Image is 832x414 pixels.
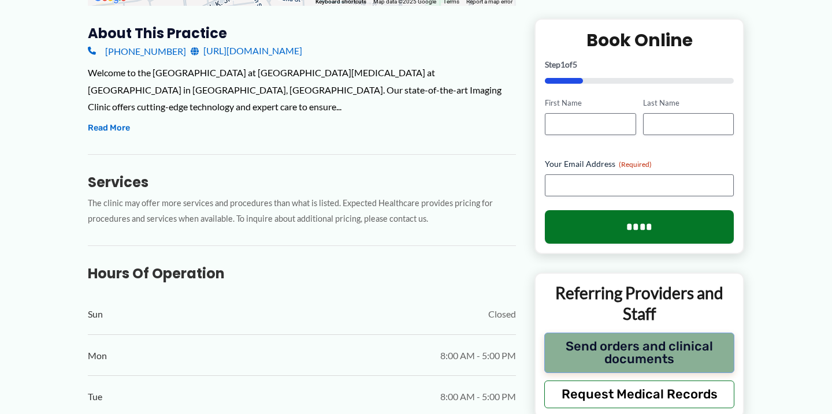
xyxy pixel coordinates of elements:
[619,160,652,169] span: (Required)
[545,158,734,170] label: Your Email Address
[88,305,103,323] span: Sun
[88,64,516,115] div: Welcome to the [GEOGRAPHIC_DATA] at [GEOGRAPHIC_DATA][MEDICAL_DATA] at [GEOGRAPHIC_DATA] in [GEOG...
[573,59,577,69] span: 5
[88,196,516,227] p: The clinic may offer more services and procedures than what is listed. Expected Healthcare provid...
[88,388,102,405] span: Tue
[488,305,516,323] span: Closed
[560,59,565,69] span: 1
[544,380,734,408] button: Request Medical Records
[544,282,734,325] p: Referring Providers and Staff
[88,121,130,135] button: Read More
[545,61,734,69] p: Step of
[440,347,516,364] span: 8:00 AM - 5:00 PM
[643,98,734,109] label: Last Name
[545,98,636,109] label: First Name
[88,264,516,282] h3: Hours of Operation
[88,42,186,59] a: [PHONE_NUMBER]
[88,173,516,191] h3: Services
[88,24,516,42] h3: About this practice
[440,388,516,405] span: 8:00 AM - 5:00 PM
[544,332,734,372] button: Send orders and clinical documents
[545,29,734,51] h2: Book Online
[88,347,107,364] span: Mon
[191,42,302,59] a: [URL][DOMAIN_NAME]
